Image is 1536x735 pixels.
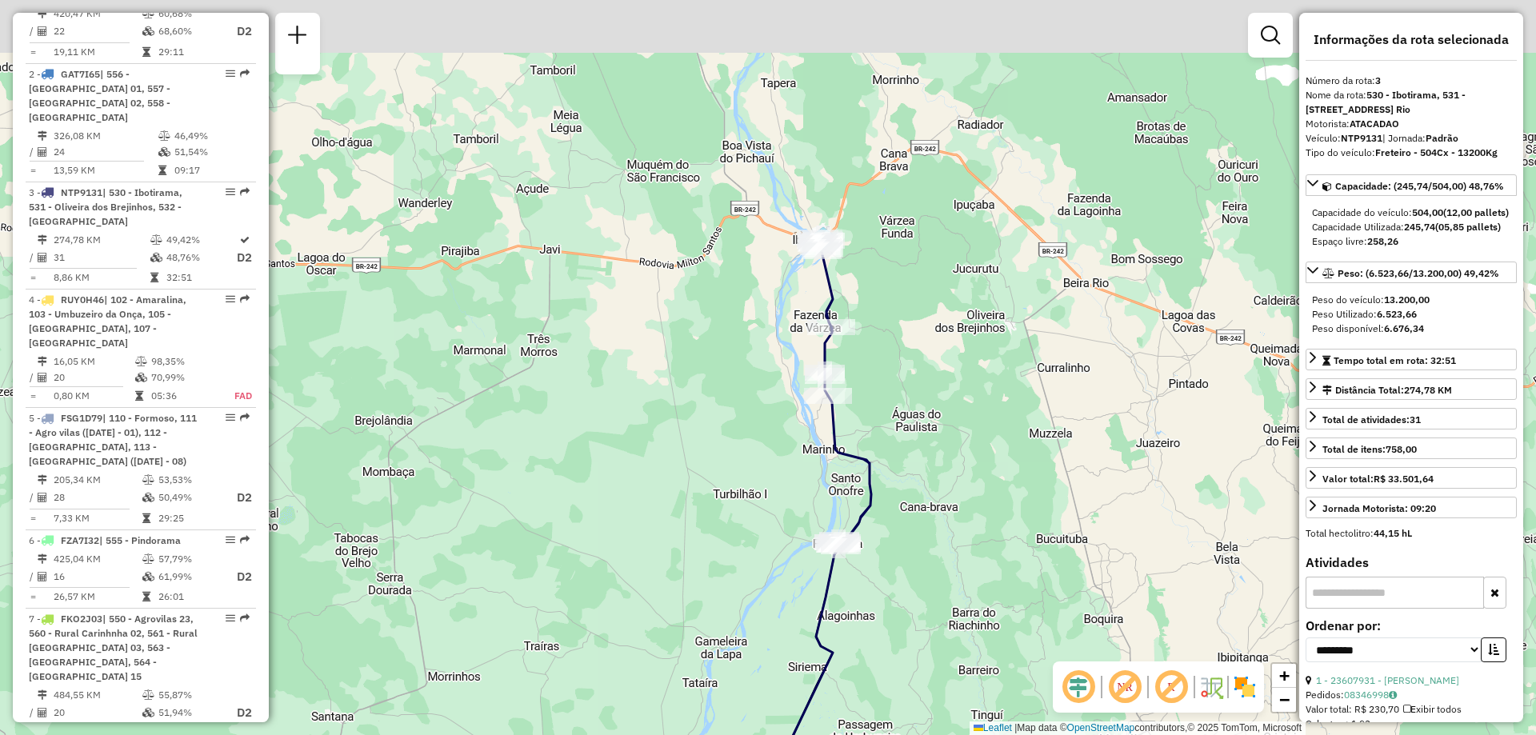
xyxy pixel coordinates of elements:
[813,226,834,246] img: PA - Ibotirama
[29,369,37,385] td: /
[174,144,250,160] td: 51,54%
[29,162,37,178] td: =
[142,513,150,523] i: Tempo total em rota
[1306,262,1517,283] a: Peso: (6.523,66/13.200,00) 49,42%
[142,690,154,700] i: % de utilização do peso
[29,186,182,227] span: 3 -
[1375,74,1381,86] strong: 3
[1404,221,1435,233] strong: 245,74
[282,19,314,55] a: Nova sessão e pesquisa
[53,703,142,723] td: 20
[158,567,222,587] td: 61,99%
[240,69,250,78] em: Rota exportada
[1322,383,1452,397] div: Distância Total:
[1306,349,1517,370] a: Tempo total em rota: 32:51
[142,493,154,502] i: % de utilização da cubagem
[29,68,170,123] span: 2 -
[53,6,142,22] td: 420,47 KM
[61,613,102,625] span: FKO2J03
[1059,668,1098,706] span: Ocultar deslocamento
[1312,220,1510,234] div: Capacidade Utilizada:
[174,128,250,144] td: 46,49%
[1312,322,1510,336] div: Peso disponível:
[158,6,222,22] td: 60,68%
[1443,206,1509,218] strong: (12,00 pallets)
[1279,665,1290,685] span: +
[29,270,37,286] td: =
[1306,378,1517,400] a: Distância Total:274,78 KM
[38,235,47,245] i: Distância Total
[142,9,154,18] i: % de utilização do peso
[226,187,235,197] em: Opções
[142,26,154,36] i: % de utilização da cubagem
[158,703,222,723] td: 51,94%
[166,270,236,286] td: 32:51
[135,357,147,366] i: % de utilização do peso
[29,613,198,682] span: | 550 - Agrovilas 23, 560 - Rural Carinhnha 02, 561 - Rural [GEOGRAPHIC_DATA] 03, 563 - [GEOGRAPH...
[61,412,102,424] span: FSG1D79
[1374,527,1412,539] strong: 44,15 hL
[38,493,47,502] i: Total de Atividades
[1306,688,1517,702] div: Pedidos:
[1279,689,1290,709] span: −
[38,131,47,141] i: Distância Total
[1312,234,1510,249] div: Espaço livre:
[240,413,250,422] em: Rota exportada
[240,294,250,304] em: Rota exportada
[158,131,170,141] i: % de utilização do peso
[166,248,236,268] td: 48,76%
[1272,688,1296,712] a: Zoom out
[38,147,47,157] i: Total de Atividades
[1312,206,1510,220] div: Capacidade do veículo:
[135,373,147,382] i: % de utilização da cubagem
[1306,117,1517,131] div: Motorista:
[1312,307,1510,322] div: Peso Utilizado:
[237,249,252,267] p: D2
[38,253,47,262] i: Total de Atividades
[1335,180,1504,192] span: Capacidade: (245,74/504,00) 48,76%
[1306,717,1370,729] span: Cubagem: 1,93
[29,44,37,60] td: =
[53,22,142,42] td: 22
[1338,267,1499,279] span: Peso: (6.523,66/13.200,00) 49,42%
[1306,89,1466,115] strong: 530 - Ibotirama, 531 - [STREET_ADDRESS] Rio
[223,489,252,507] p: D2
[970,721,1306,735] div: Map data © contributors,© 2025 TomTom, Microsoft
[1404,384,1452,396] span: 274,78 KM
[1374,473,1434,485] strong: R$ 33.501,64
[29,613,198,682] span: 7 -
[1367,235,1398,247] strong: 258,26
[1435,221,1501,233] strong: (05,85 pallets)
[226,69,235,78] em: Opções
[29,22,37,42] td: /
[1350,118,1399,130] strong: ATACADAO
[158,166,166,175] i: Tempo total em rota
[1410,413,1421,425] strong: 31
[29,534,181,546] span: 6 -
[1426,132,1458,144] strong: Padrão
[1306,74,1517,88] div: Número da rota:
[1403,703,1462,715] span: Exibir todos
[38,373,47,382] i: Total de Atividades
[158,687,222,703] td: 55,87%
[226,613,235,623] em: Opções
[1306,146,1517,160] div: Tipo do veículo:
[53,270,150,286] td: 8,86 KM
[158,22,222,42] td: 68,60%
[142,47,150,57] i: Tempo total em rota
[142,592,150,601] i: Tempo total em rota
[61,186,102,198] span: NTP9131
[150,388,217,404] td: 05:36
[1306,437,1517,459] a: Total de itens:758,00
[142,554,154,564] i: % de utilização do peso
[223,704,252,722] p: D2
[158,551,222,567] td: 57,79%
[217,388,253,404] td: FAD
[1014,722,1017,733] span: |
[1306,286,1517,342] div: Peso: (6.523,66/13.200,00) 49,42%
[53,472,142,488] td: 205,34 KM
[1306,526,1517,541] div: Total hectolitro:
[53,488,142,508] td: 28
[240,613,250,623] em: Rota exportada
[1306,174,1517,196] a: Capacidade: (245,74/504,00) 48,76%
